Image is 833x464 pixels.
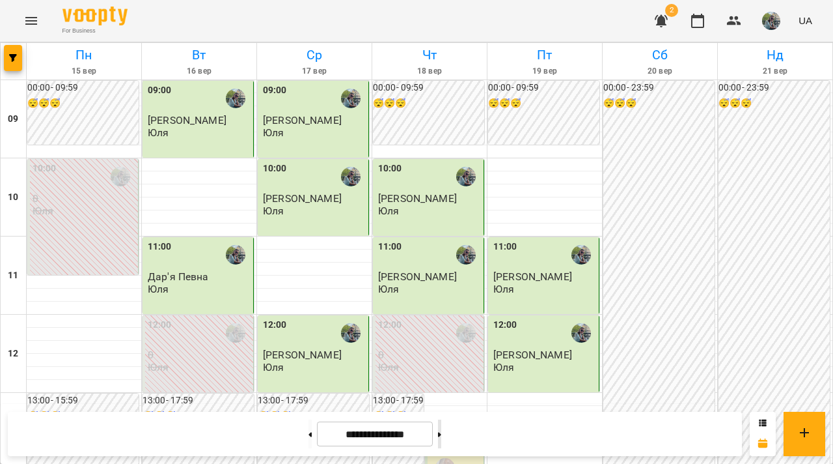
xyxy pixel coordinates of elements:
h6: 16 вер [144,65,254,78]
h6: 😴😴😴 [718,96,830,111]
p: Юля [493,362,514,373]
label: 09:00 [148,83,172,98]
h6: 10 [8,190,18,205]
h6: Ср [259,45,370,65]
img: Юля [226,245,245,265]
p: Юля [378,283,399,295]
label: 10:00 [263,162,287,176]
p: 0 [33,193,135,204]
span: [PERSON_NAME] [493,349,572,361]
p: 0 [148,349,251,360]
img: Юля [111,167,130,186]
h6: Сб [605,45,715,65]
span: [PERSON_NAME] [493,270,572,283]
h6: 09 [8,112,18,126]
label: 11:00 [378,240,402,254]
button: UA [793,8,817,33]
h6: 13:00 - 17:59 [143,394,254,408]
label: 12:00 [263,318,287,332]
img: c71655888622cca4d40d307121b662d7.jpeg [762,12,780,30]
p: Юля [148,127,169,138]
h6: 13:00 - 17:59 [373,394,424,408]
img: Юля [226,89,245,108]
label: 10:00 [33,162,57,176]
p: Юля [263,362,284,373]
h6: 13:00 - 17:59 [258,394,369,408]
span: [PERSON_NAME] [148,114,226,126]
h6: 20 вер [605,65,715,78]
span: 2 [665,4,678,17]
h6: 00:00 - 23:59 [603,81,715,95]
label: 11:00 [148,240,172,254]
p: Юля [378,205,399,216]
h6: 00:00 - 09:59 [373,81,484,95]
img: Юля [571,245,591,265]
img: Юля [341,167,361,186]
h6: 00:00 - 23:59 [718,81,830,95]
p: Юля [33,205,53,216]
img: Юля [341,323,361,343]
span: [PERSON_NAME] [378,192,457,205]
h6: Пт [489,45,600,65]
img: Юля [456,323,476,343]
h6: 21 вер [720,65,830,78]
label: 11:00 [493,240,517,254]
img: Юля [456,245,476,265]
p: 0 [378,349,481,360]
p: Юля [148,362,169,373]
span: Дар'я Певна [148,270,209,283]
h6: 😴😴😴 [603,96,715,111]
button: Menu [16,5,47,36]
h6: 13:00 - 15:59 [27,394,139,408]
h6: 😴😴😴 [27,96,139,111]
img: Юля [341,89,361,108]
label: 09:00 [263,83,287,98]
p: Юля [378,362,399,373]
h6: Пн [29,45,139,65]
h6: 00:00 - 09:59 [488,81,599,95]
span: [PERSON_NAME] [263,349,342,361]
p: Юля [148,283,169,295]
h6: 18 вер [374,65,485,78]
h6: Нд [720,45,830,65]
span: [PERSON_NAME] [378,270,457,283]
span: UA [799,14,812,27]
span: For Business [62,27,128,35]
img: Юля [226,323,245,343]
h6: 😴😴😴 [488,96,599,111]
h6: Вт [144,45,254,65]
p: Юля [263,127,284,138]
span: [PERSON_NAME] [263,192,342,205]
h6: 11 [8,268,18,283]
label: 10:00 [378,162,402,176]
label: 12:00 [378,318,402,332]
label: 12:00 [493,318,517,332]
span: [PERSON_NAME] [263,114,342,126]
label: 12:00 [148,318,172,332]
img: Voopty Logo [62,7,128,25]
h6: 15 вер [29,65,139,78]
h6: 😴😴😴 [373,96,484,111]
img: Юля [456,167,476,186]
h6: 12 [8,347,18,361]
p: Юля [263,205,284,216]
img: Юля [571,323,591,343]
h6: 00:00 - 09:59 [27,81,139,95]
h6: Чт [374,45,485,65]
h6: 17 вер [259,65,370,78]
h6: 19 вер [489,65,600,78]
p: Юля [493,283,514,295]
